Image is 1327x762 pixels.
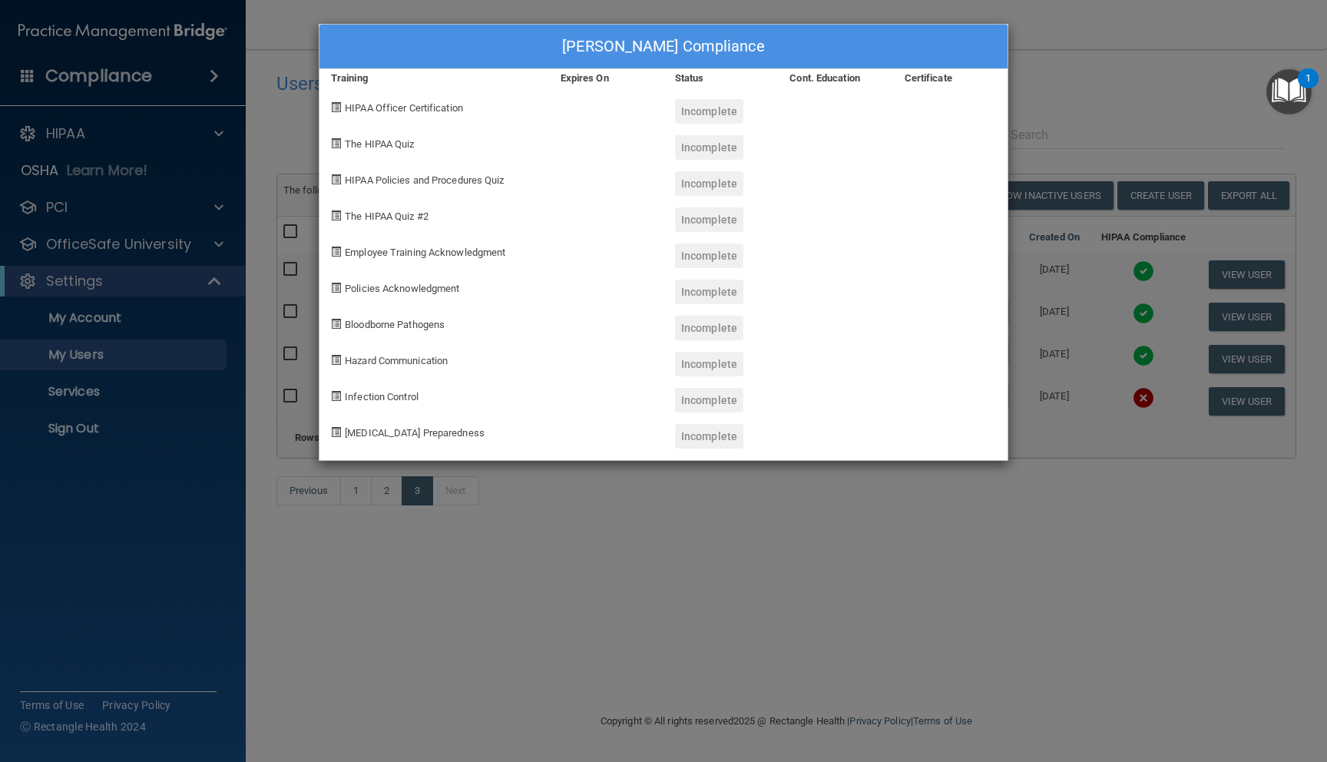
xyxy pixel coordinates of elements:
div: Incomplete [675,244,743,268]
span: Hazard Communication [345,355,448,366]
div: Incomplete [675,135,743,160]
div: Incomplete [675,424,743,449]
span: Infection Control [345,391,419,403]
div: Incomplete [675,207,743,232]
div: Incomplete [675,280,743,304]
div: Incomplete [675,316,743,340]
button: Open Resource Center, 1 new notification [1266,69,1312,114]
div: Incomplete [675,388,743,412]
div: Status [663,69,778,88]
span: HIPAA Policies and Procedures Quiz [345,174,504,186]
div: Cont. Education [778,69,892,88]
div: Incomplete [675,171,743,196]
span: The HIPAA Quiz #2 [345,210,429,222]
span: The HIPAA Quiz [345,138,414,150]
div: 1 [1305,78,1311,98]
span: [MEDICAL_DATA] Preparedness [345,427,485,439]
div: Certificate [893,69,1008,88]
span: Employee Training Acknowledgment [345,247,505,258]
div: [PERSON_NAME] Compliance [319,25,1008,69]
iframe: Drift Widget Chat Controller [1061,653,1309,714]
div: Incomplete [675,99,743,124]
span: Bloodborne Pathogens [345,319,445,330]
span: Policies Acknowledgment [345,283,459,294]
div: Incomplete [675,352,743,376]
div: Expires On [549,69,663,88]
div: Training [319,69,549,88]
span: HIPAA Officer Certification [345,102,463,114]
